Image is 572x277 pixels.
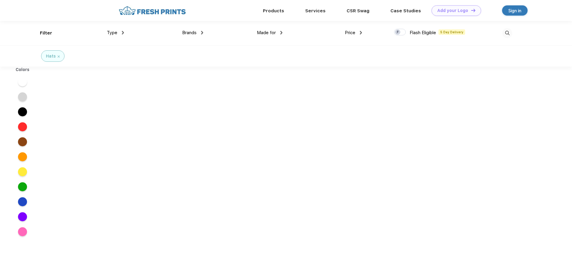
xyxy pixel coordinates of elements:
[201,31,203,34] img: dropdown.png
[46,53,56,59] div: Hats
[122,31,124,34] img: dropdown.png
[107,30,117,35] span: Type
[280,31,282,34] img: dropdown.png
[182,30,197,35] span: Brands
[58,55,60,58] img: filter_cancel.svg
[502,28,512,38] img: desktop_search.svg
[257,30,276,35] span: Made for
[360,31,362,34] img: dropdown.png
[471,9,475,12] img: DT
[508,7,521,14] div: Sign in
[437,8,468,13] div: Add your Logo
[11,67,34,73] div: Colors
[410,30,436,35] span: Flash Eligible
[263,8,284,13] a: Products
[117,5,188,16] img: fo%20logo%202.webp
[345,30,355,35] span: Price
[40,30,52,37] div: Filter
[502,5,528,16] a: Sign in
